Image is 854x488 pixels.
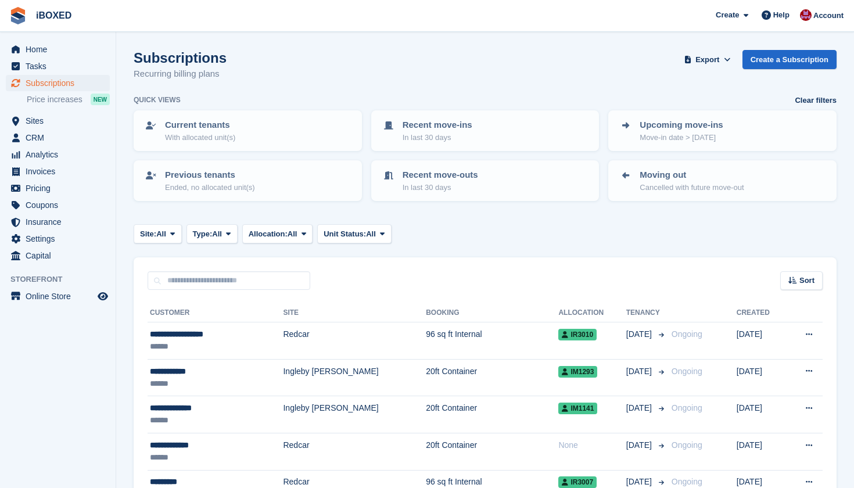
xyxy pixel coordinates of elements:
div: NEW [91,94,110,105]
a: menu [6,41,110,58]
a: menu [6,288,110,304]
span: Pricing [26,180,95,196]
a: menu [6,247,110,264]
th: Booking [426,304,558,322]
span: [DATE] [626,328,654,340]
a: menu [6,130,110,146]
span: Ongoing [672,440,702,450]
p: Current tenants [165,119,235,132]
th: Tenancy [626,304,667,322]
td: Redcar [283,322,426,360]
span: All [156,228,166,240]
a: menu [6,231,110,247]
p: Cancelled with future move-out [640,182,744,193]
th: Customer [148,304,283,322]
span: IM1141 [558,403,597,414]
a: menu [6,58,110,74]
span: [DATE] [626,402,654,414]
a: menu [6,180,110,196]
span: Online Store [26,288,95,304]
span: Sort [799,275,814,286]
span: All [288,228,297,240]
td: Redcar [283,433,426,470]
span: Account [813,10,844,21]
a: iBOXED [31,6,76,25]
img: Amanda Forder [800,9,812,21]
span: Price increases [27,94,82,105]
span: Ongoing [672,403,702,412]
span: Create [716,9,739,21]
span: IR3010 [558,329,597,340]
span: Coupons [26,197,95,213]
span: Allocation: [249,228,288,240]
p: In last 30 days [403,182,478,193]
td: 20ft Container [426,396,558,433]
a: Price increases NEW [27,93,110,106]
span: Analytics [26,146,95,163]
p: Previous tenants [165,168,255,182]
span: CRM [26,130,95,146]
a: menu [6,113,110,129]
th: Allocation [558,304,626,322]
p: With allocated unit(s) [165,132,235,143]
img: stora-icon-8386f47178a22dfd0bd8f6a31ec36ba5ce8667c1dd55bd0f319d3a0aa187defe.svg [9,7,27,24]
button: Site: All [134,224,182,243]
a: Create a Subscription [742,50,837,69]
span: [DATE] [626,365,654,378]
td: Ingleby [PERSON_NAME] [283,359,426,396]
span: Invoices [26,163,95,180]
span: Subscriptions [26,75,95,91]
td: [DATE] [737,396,786,433]
a: menu [6,146,110,163]
button: Export [682,50,733,69]
a: Upcoming move-ins Move-in date > [DATE] [609,112,835,150]
a: menu [6,197,110,213]
h1: Subscriptions [134,50,227,66]
p: Moving out [640,168,744,182]
span: Tasks [26,58,95,74]
th: Site [283,304,426,322]
button: Type: All [186,224,238,243]
td: Ingleby [PERSON_NAME] [283,396,426,433]
p: Recurring billing plans [134,67,227,81]
a: menu [6,214,110,230]
span: Ongoing [672,367,702,376]
span: Unit Status: [324,228,366,240]
div: None [558,439,626,451]
span: Help [773,9,790,21]
td: 20ft Container [426,433,558,470]
p: Recent move-ins [403,119,472,132]
span: Storefront [10,274,116,285]
a: Previous tenants Ended, no allocated unit(s) [135,162,361,200]
span: All [212,228,222,240]
span: Ongoing [672,329,702,339]
a: Moving out Cancelled with future move-out [609,162,835,200]
span: IM1293 [558,366,597,378]
a: menu [6,163,110,180]
span: Insurance [26,214,95,230]
th: Created [737,304,786,322]
a: Recent move-outs In last 30 days [372,162,598,200]
span: IR3007 [558,476,597,488]
span: All [366,228,376,240]
td: [DATE] [737,433,786,470]
span: Site: [140,228,156,240]
h6: Quick views [134,95,181,105]
span: Sites [26,113,95,129]
button: Unit Status: All [317,224,391,243]
span: Type: [193,228,213,240]
span: Home [26,41,95,58]
a: Clear filters [795,95,837,106]
td: 96 sq ft Internal [426,322,558,360]
span: Ongoing [672,477,702,486]
a: Preview store [96,289,110,303]
a: menu [6,75,110,91]
p: Ended, no allocated unit(s) [165,182,255,193]
span: [DATE] [626,439,654,451]
span: Capital [26,247,95,264]
span: Settings [26,231,95,247]
a: Recent move-ins In last 30 days [372,112,598,150]
p: Upcoming move-ins [640,119,723,132]
p: Move-in date > [DATE] [640,132,723,143]
span: [DATE] [626,476,654,488]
